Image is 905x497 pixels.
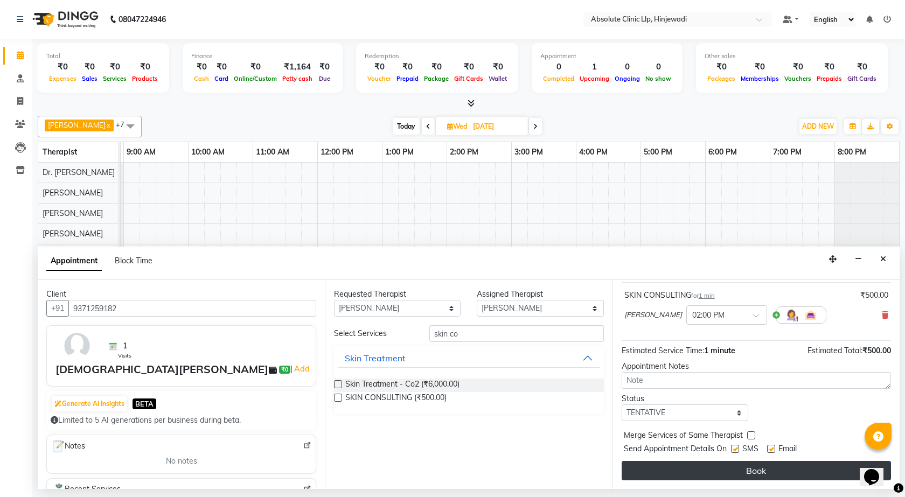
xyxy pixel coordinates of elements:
span: | [290,362,311,375]
span: Skin Treatment - Co2 (₹6,000.00) [345,379,460,392]
div: Finance [191,52,334,61]
a: 2:00 PM [447,144,481,160]
input: 2025-09-03 [470,118,524,135]
div: 0 [643,61,674,73]
div: 1 [577,61,612,73]
span: 1 [123,340,127,352]
div: Redemption [365,52,510,61]
span: Gift Cards [451,75,486,82]
span: [PERSON_NAME] [624,310,682,320]
span: Wallet [486,75,510,82]
span: [PERSON_NAME] [43,208,103,218]
div: ₹0 [46,61,79,73]
span: Vouchers [782,75,814,82]
button: Close [875,251,891,268]
span: No notes [166,456,197,467]
a: 12:00 PM [318,144,356,160]
button: Generate AI Insights [52,396,127,411]
div: 0 [612,61,643,73]
div: ₹0 [394,61,421,73]
img: Interior.png [804,309,817,321]
span: Email [778,443,797,457]
span: SKIN CONSULTING (₹500.00) [345,392,447,405]
div: Other sales [705,52,879,61]
div: [DEMOGRAPHIC_DATA][PERSON_NAME] [55,361,268,377]
span: Services [100,75,129,82]
div: Appointment [540,52,674,61]
a: 11:00 AM [253,144,292,160]
span: Package [421,75,451,82]
div: ₹0 [191,61,212,73]
div: Limited to 5 AI generations per business during beta. [51,415,312,426]
img: avatar [61,330,93,361]
span: SMS [742,443,758,457]
span: Recent Services [51,483,121,496]
img: Hairdresser.png [785,309,798,321]
div: SKIN CONSULTING [624,290,715,301]
span: Expenses [46,75,79,82]
div: ₹0 [212,61,231,73]
div: ₹500.00 [860,290,888,301]
a: x [106,121,110,129]
a: 5:00 PM [641,144,675,160]
div: Select Services [326,328,421,339]
span: +7 [116,120,133,129]
span: Dr. [PERSON_NAME] [43,167,115,177]
div: Client [46,289,316,300]
span: ₹0 [279,366,290,374]
span: Send Appointment Details On [624,443,727,457]
div: ₹0 [79,61,100,73]
div: ₹0 [451,61,486,73]
div: ₹0 [421,61,451,73]
a: 6:00 PM [706,144,740,160]
div: ₹0 [100,61,129,73]
button: +91 [46,300,69,317]
span: 1 min [699,292,715,299]
div: ₹0 [738,61,782,73]
span: Due [316,75,333,82]
a: 8:00 PM [835,144,869,160]
a: Add [293,362,311,375]
div: 0 [540,61,577,73]
span: Sales [79,75,100,82]
span: Therapist [43,147,77,157]
input: Search by Name/Mobile/Email/Code [68,300,316,317]
span: ADD NEW [802,122,834,130]
div: Requested Therapist [334,289,461,300]
span: Prepaids [814,75,845,82]
span: ₹500.00 [862,346,891,355]
span: [PERSON_NAME] [43,188,103,198]
span: Notes [51,439,85,453]
span: [PERSON_NAME] [43,229,103,239]
span: [PERSON_NAME] [48,121,106,129]
div: Status [622,393,748,404]
span: Merge Services of Same Therapist [624,430,743,443]
iframe: chat widget [860,454,894,486]
span: Voucher [365,75,394,82]
button: Skin Treatment [338,348,599,368]
span: Visits [118,352,131,360]
div: ₹0 [486,61,510,73]
span: Today [393,118,420,135]
span: Upcoming [577,75,612,82]
a: 9:00 AM [124,144,158,160]
span: Online/Custom [231,75,280,82]
span: Gift Cards [845,75,879,82]
span: Estimated Service Time: [622,346,704,355]
span: 1 minute [704,346,735,355]
span: Products [129,75,161,82]
span: BETA [133,398,156,409]
span: Petty cash [280,75,315,82]
div: ₹0 [129,61,161,73]
span: Block Time [115,256,152,265]
button: Book [622,461,891,480]
span: Packages [705,75,738,82]
div: ₹0 [231,61,280,73]
span: Memberships [738,75,782,82]
div: ₹0 [315,61,334,73]
span: No show [643,75,674,82]
div: Total [46,52,161,61]
div: ₹0 [705,61,738,73]
div: ₹0 [365,61,394,73]
span: Wed [444,122,470,130]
